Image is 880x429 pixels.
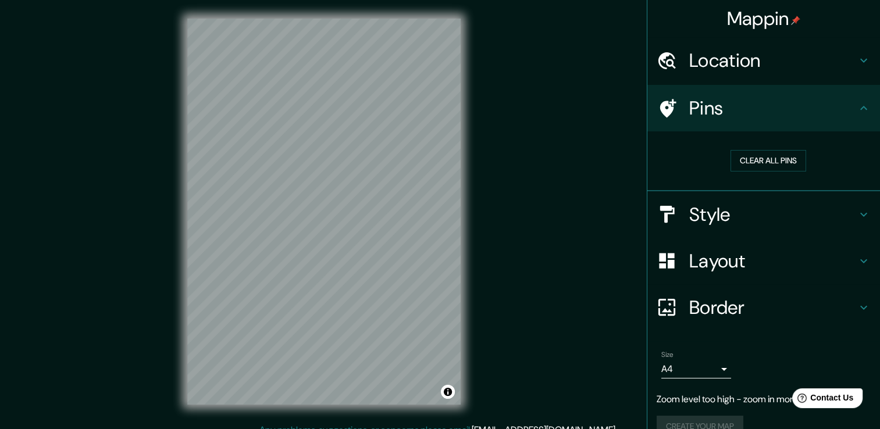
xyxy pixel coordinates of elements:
button: Toggle attribution [441,385,455,399]
div: Pins [647,85,880,131]
h4: Style [689,203,857,226]
h4: Layout [689,249,857,273]
div: A4 [661,360,731,378]
div: Style [647,191,880,238]
canvas: Map [187,19,461,405]
h4: Mappin [727,7,801,30]
button: Clear all pins [731,150,806,171]
iframe: Help widget launcher [776,384,867,416]
div: Border [647,284,880,331]
label: Size [661,349,674,359]
p: Zoom level too high - zoom in more [657,392,871,406]
h4: Border [689,296,857,319]
img: pin-icon.png [791,16,800,25]
div: Layout [647,238,880,284]
h4: Location [689,49,857,72]
h4: Pins [689,96,857,120]
div: Location [647,37,880,84]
